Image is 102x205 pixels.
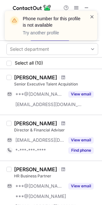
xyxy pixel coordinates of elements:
[68,183,94,189] button: Reveal Button
[14,81,98,87] div: Senior Executive Talent Acquisition
[15,183,64,189] span: ***@[DOMAIN_NAME]
[15,91,64,97] span: ***@[DOMAIN_NAME]
[14,74,57,81] div: [PERSON_NAME]
[14,120,57,127] div: [PERSON_NAME]
[13,4,51,12] img: ContactOut v5.3.10
[15,102,82,107] span: [EMAIL_ADDRESS][DOMAIN_NAME]
[14,166,57,173] div: [PERSON_NAME]
[9,15,20,26] img: warning
[23,30,82,36] p: Try another profile
[68,137,94,143] button: Reveal Button
[14,127,98,133] div: Director & Financial Adviser
[68,91,94,97] button: Reveal Button
[15,193,66,199] span: ***@[DOMAIN_NAME]
[14,173,98,179] div: HR Business Partner
[15,60,43,66] span: Select all (10)
[68,147,94,154] button: Reveal Button
[23,15,82,28] header: Phone number for this profile is not available
[15,137,64,143] span: [EMAIL_ADDRESS][DOMAIN_NAME]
